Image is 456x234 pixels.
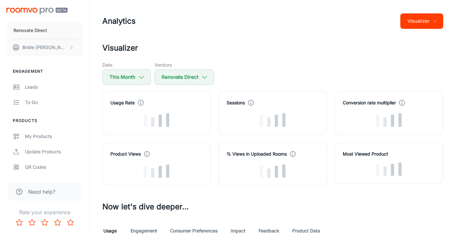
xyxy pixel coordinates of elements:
[376,113,402,127] img: Loading
[227,99,245,106] h4: Sessions
[28,188,55,196] span: Need help?
[25,164,83,171] div: QR Codes
[155,61,214,68] h5: Vendors
[343,99,396,106] h4: Conversion rate multiplier
[227,150,287,157] h4: % Views in Uploaded Rooms
[51,216,64,229] button: Rate 4 star
[343,150,435,157] h4: Most Viewed Product
[102,61,151,68] h5: Date
[376,163,402,176] img: Loading
[102,69,151,85] button: This Month
[400,13,443,29] button: Visualizer
[38,216,51,229] button: Rate 3 star
[6,39,83,56] button: Bridie [PERSON_NAME]
[13,216,26,229] button: Rate 1 star
[110,99,135,106] h4: Usage Rate
[102,201,443,213] h3: Now let's dive deeper...
[102,15,136,27] h1: Analytics
[110,150,141,157] h4: Product Views
[25,99,83,106] div: To-do
[22,44,68,51] p: Bridie [PERSON_NAME]
[25,148,83,155] div: Update Products
[6,8,68,14] img: Roomvo PRO Beta
[25,133,83,140] div: My Products
[260,113,285,127] img: Loading
[260,165,285,178] img: Loading
[25,84,83,91] div: Leads
[6,22,83,39] button: Renovate Direct
[26,216,38,229] button: Rate 2 star
[5,208,84,216] p: Rate your experience
[144,113,169,127] img: Loading
[155,69,214,85] button: Renovate Direct
[64,216,77,229] button: Rate 5 star
[144,165,169,178] img: Loading
[102,42,443,54] h2: Visualizer
[13,27,47,34] p: Renovate Direct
